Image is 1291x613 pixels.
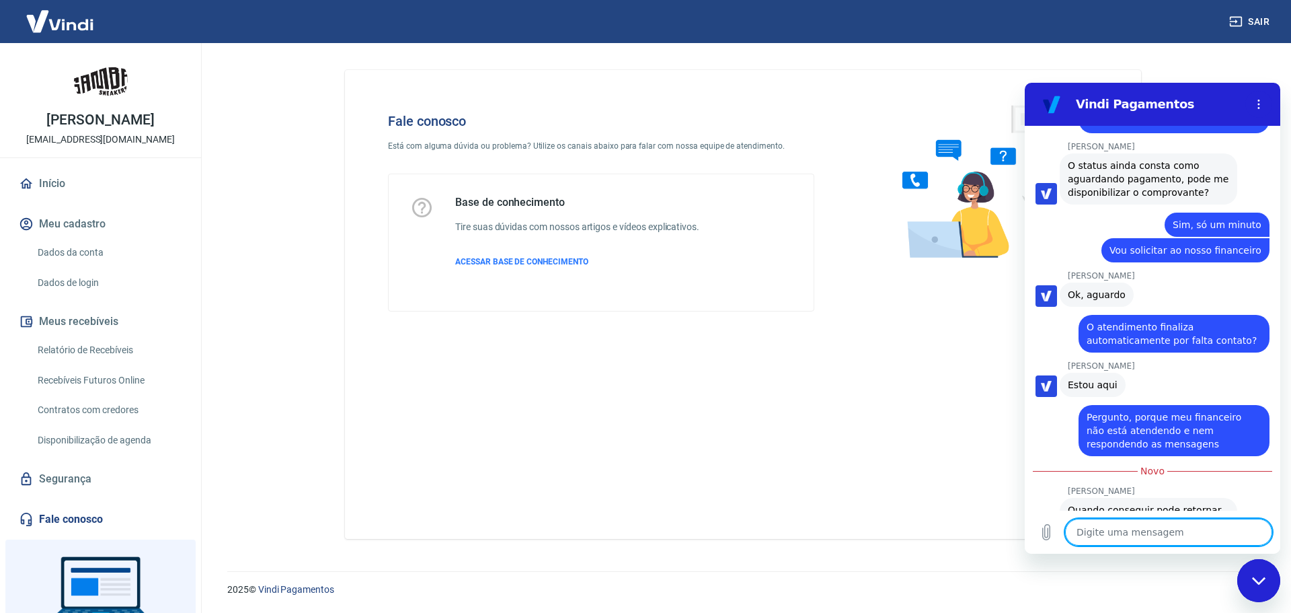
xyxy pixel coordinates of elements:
[32,396,185,424] a: Contratos com credores
[875,92,1080,271] img: Fale conosco
[455,196,699,209] h5: Base de conhecimento
[455,220,699,234] h6: Tire suas dúvidas com nossos artigos e vídeos explicativos.
[26,133,175,147] p: [EMAIL_ADDRESS][DOMAIN_NAME]
[46,113,154,127] p: [PERSON_NAME]
[32,427,185,454] a: Disponibilização de agenda
[16,505,185,534] a: Fale conosco
[1226,9,1275,34] button: Sair
[1025,83,1280,554] iframe: Janela de mensagens
[227,583,1259,597] p: 2025 ©
[388,140,814,152] p: Está com alguma dúvida ou problema? Utilize os canais abaixo para falar com nossa equipe de atend...
[16,209,185,239] button: Meu cadastro
[32,367,185,394] a: Recebíveis Futuros Online
[32,239,185,266] a: Dados da conta
[16,464,185,494] a: Segurança
[258,584,334,595] a: Vindi Pagamentos
[32,269,185,297] a: Dados de login
[16,169,185,199] a: Início
[16,1,104,42] img: Vindi
[455,257,588,266] span: ACESSAR BASE DE CONHECIMENTO
[32,336,185,364] a: Relatório de Recebíveis
[455,256,699,268] a: ACESSAR BASE DE CONHECIMENTO
[388,113,814,129] h4: Fale conosco
[16,307,185,336] button: Meus recebíveis
[1237,559,1280,602] iframe: Botão para abrir a janela de mensagens, conversa em andamento
[74,54,128,108] img: 4238d56a-3b49-44a1-a93b-b89085109ff9.jpeg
